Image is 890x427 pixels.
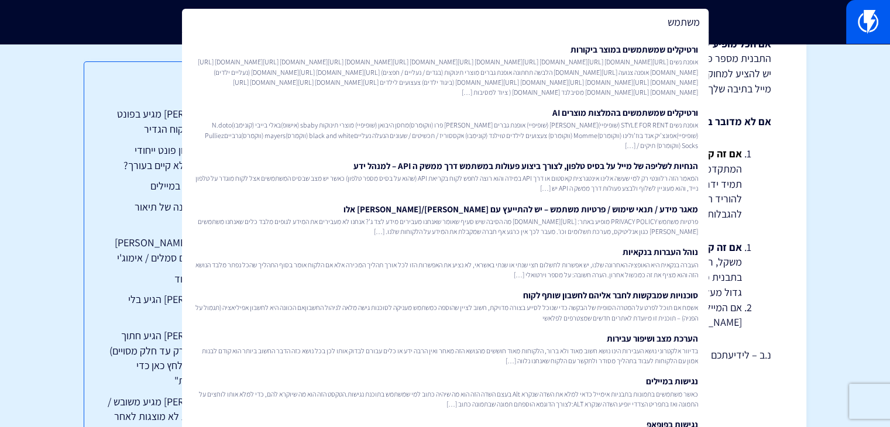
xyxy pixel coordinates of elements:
a: תצוגת מחירים במיילים [108,178,238,194]
span: העברה בנקאית היא האופציה האחרונה שלנו, יש אפשרות לתשלום חצי שנתי או שנתי באשראי, לא נציע את האפשר... [193,260,698,280]
a: נוהל העברות בנקאיותהעברה בנקאית היא האופציה האחרונה שלנו, יש אפשרות לתשלום חצי שנתי או שנתי באשרא... [188,241,703,284]
span: פרטיות משתמש PRIVACY POLICY מופיע באתר: [URL][DOMAIN_NAME] מה הסיבה שיש סעיף שאומר שאנחנו מעבירים... [193,216,698,236]
span: בדיוור אלקטרוני נושא העבירות הינו נושא חשוב מאוד ולא ברור, הלקוחות מאוד חוששים מהנושא הזה מאחר וא... [193,346,698,366]
a: מאגר מידע / תנאי שימוש / פרטיות משתמש – יש להתייעץ עם [PERSON_NAME]/[PERSON_NAME] אלופרטיות משתמש... [188,198,703,242]
span: אשמח אם תוכל לפרט על המטרה הסופית של הבקשה כדי שנוכל לסייע בצורה מדויקת, חשוב לציין שהוספה כמשתמש... [193,302,698,322]
a: מופיע במייל [PERSON_NAME] שאלה – במקום סמלים / אימוג'י [108,235,238,265]
a: סוכנויות שמבקשות לחבר אליהם לחשבון שותף לקוחאשמח אם תוכל לפרט על המטרה הסופית של הבקשה כדי שנוכל ... [188,284,703,328]
a: [PERSON_NAME] הגיע בלי תמונות [108,292,238,322]
a: תצוגה לא תקינה של תיאור המוצר [108,199,238,229]
span: אופנת נשים STYLE FOR RENT (שופיפיי)[PERSON_NAME] (שופיפיי) אופנת גברים [PERSON_NAME] פרו (ווקומרס... [193,120,698,150]
a: [PERSON_NAME] הגיע חתוך (כלומר רואים רק עד חלק מסויים) ורשום לנמען "לחץ כאן כדי להמשיך לראות" [108,328,238,388]
span: כאשר משתמשים בתמונות בתבניות אימייל כדאי למלא את השדה שנקרא Alt בעצם השדה הזה הוא מה שיהיה כתוב ל... [193,389,698,409]
h3: תוכן [108,85,238,101]
input: חיפוש מהיר... [182,9,709,36]
span: המאמר הזה רלוונטי רק למי שעשה אלינו אינטגרצית קאסטום או דרך API במידה והוא רוצה לחפש לקוח בקריאת ... [193,173,698,193]
a: הערכת מצב ושיפור עבירותבדיוור אלקטרוני נושא העבירות הינו נושא חשוב מאוד ולא ברור, הלקוחות מאוד חו... [188,328,703,371]
li: – ספקית תיבת הדוא"ל הזו לא תומכת ברוב הטכנולוגיות המתקדמות, זאת הסיבה שבתצוגה מייל עלול לאבד את ה... [344,146,742,222]
strong: אם לא מדובר במקרה הזה: [661,115,771,128]
a: [PERSON_NAME] מגיע בפונט שונה ממה שלקוח הגדיר [108,106,238,136]
a: ורטיקלים שמשתמשים בהמלצות מוצרים AIאופנת נשים STYLE FOR RENT (שופיפיי)[PERSON_NAME] (שופיפיי) אופ... [188,102,703,155]
a: ורטיקלים שמשתמשים במוצר ביקורותאופנת נשים [URL][DOMAIN_NAME] [URL][DOMAIN_NAME] [URL][DOMAIN_NAME... [188,39,703,102]
li: אם המייל קטן מ102KB – וזה קורה רק לנמען מסויים – ייתכן שזה נובע מהגדרות תיבת הדוא"ל [PERSON_NAME]... [344,299,742,329]
a: האם ניתן לטעון פונט ייחודי שלקוח רכש שלא קיים בעורך? [108,143,238,173]
a: נגישות במייליםכאשר משתמשים בתמונות בתבניות אימייל כדאי למלא את השדה שנקרא Alt בעצם השדה הזה הוא מ... [188,370,703,414]
span: אופנת נשים [URL][DOMAIN_NAME] [URL][DOMAIN_NAME] [URL][DOMAIN_NAME] [URL][DOMAIN_NAME] [URL][DOMA... [193,57,698,97]
a: מופיע במייל קוד [108,271,238,287]
a: הנחיות לשליפה של מייל על בסיס טלפון, לצורך ביצוע פעולות במשתמש דרך ממשק ה API – למנהל ידעהמאמר הז... [188,155,703,198]
li: יש לבדוק כמה שוקל המייל. לתיבות הדוא"ל עצמן יש מגבלות של משקל, רצוי להקטין אותו במידה הצורך שלא י... [344,239,742,299]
